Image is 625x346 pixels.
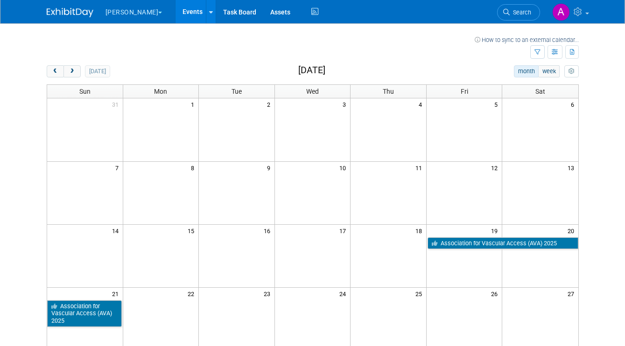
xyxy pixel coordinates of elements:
[461,88,468,95] span: Fri
[569,69,575,75] i: Personalize Calendar
[190,98,198,110] span: 1
[538,65,560,77] button: week
[535,88,545,95] span: Sat
[266,98,274,110] span: 2
[154,88,167,95] span: Mon
[266,162,274,173] span: 9
[564,65,578,77] button: myCustomButton
[187,288,198,299] span: 22
[493,98,502,110] span: 5
[111,98,123,110] span: 31
[111,225,123,236] span: 14
[187,225,198,236] span: 15
[570,98,578,110] span: 6
[298,65,325,76] h2: [DATE]
[552,3,570,21] img: Aaron Evans
[111,288,123,299] span: 21
[306,88,319,95] span: Wed
[263,225,274,236] span: 16
[414,162,426,173] span: 11
[490,225,502,236] span: 19
[418,98,426,110] span: 4
[47,300,122,327] a: Association for Vascular Access (AVA) 2025
[232,88,242,95] span: Tue
[85,65,110,77] button: [DATE]
[263,288,274,299] span: 23
[567,162,578,173] span: 13
[79,88,91,95] span: Sun
[510,9,531,16] span: Search
[383,88,394,95] span: Thu
[338,225,350,236] span: 17
[63,65,81,77] button: next
[47,8,93,17] img: ExhibitDay
[514,65,539,77] button: month
[414,225,426,236] span: 18
[490,288,502,299] span: 26
[342,98,350,110] span: 3
[567,225,578,236] span: 20
[490,162,502,173] span: 12
[497,4,540,21] a: Search
[114,162,123,173] span: 7
[414,288,426,299] span: 25
[47,65,64,77] button: prev
[428,237,578,249] a: Association for Vascular Access (AVA) 2025
[475,36,579,43] a: How to sync to an external calendar...
[338,288,350,299] span: 24
[338,162,350,173] span: 10
[567,288,578,299] span: 27
[190,162,198,173] span: 8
